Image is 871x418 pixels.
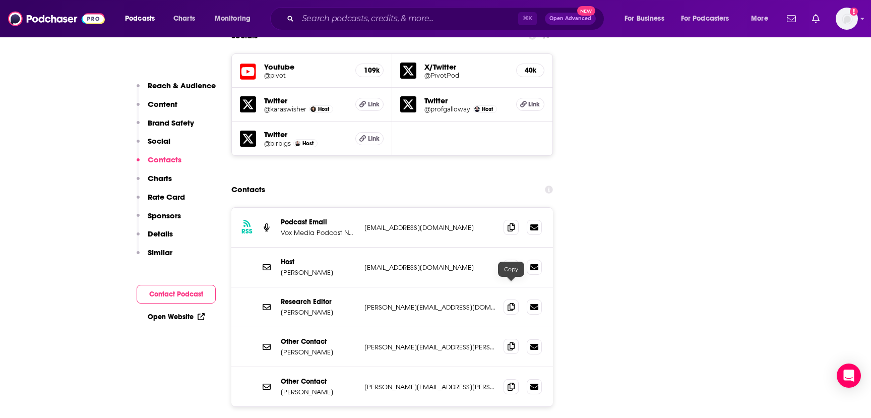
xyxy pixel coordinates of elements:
a: @karaswisher [264,105,306,113]
span: ⌘ K [518,12,537,25]
a: @pivot [264,72,347,79]
span: Host [302,140,314,147]
span: Link [368,100,380,108]
p: [PERSON_NAME] [281,388,356,396]
button: open menu [744,11,781,27]
button: Rate Card [137,192,185,211]
p: Social [148,136,170,146]
h5: 109k [364,66,375,75]
img: Podchaser - Follow, Share and Rate Podcasts [8,9,105,28]
a: @birbigs [264,140,291,147]
button: Charts [137,173,172,192]
h5: X/Twitter [424,62,508,72]
button: Sponsors [137,211,181,229]
button: open menu [118,11,168,27]
img: Kara Swisher [310,106,316,112]
img: User Profile [836,8,858,30]
img: Mike Birbiglia [295,141,300,146]
p: [EMAIL_ADDRESS][DOMAIN_NAME] [364,223,495,232]
p: Host [281,258,356,266]
p: Similar [148,248,172,257]
button: Contacts [137,155,181,173]
h2: Contacts [231,180,265,199]
span: Logged in as jenc9678 [836,8,858,30]
p: Contacts [148,155,181,164]
button: Social [137,136,170,155]
p: [PERSON_NAME] [281,308,356,317]
p: Reach & Audience [148,81,216,90]
span: Link [368,135,380,143]
span: Monitoring [215,12,251,26]
a: Show notifications dropdown [783,10,800,27]
img: Scott Galloway [474,106,480,112]
button: Show profile menu [836,8,858,30]
h5: Twitter [264,130,347,139]
p: Brand Safety [148,118,194,128]
p: Content [148,99,177,109]
span: Podcasts [125,12,155,26]
span: Charts [173,12,195,26]
span: Open Advanced [549,16,591,21]
a: @profgalloway [424,105,470,113]
p: Other Contact [281,377,356,386]
p: Other Contact [281,337,356,346]
button: Open AdvancedNew [545,13,596,25]
p: [EMAIL_ADDRESS][DOMAIN_NAME] [364,263,495,272]
button: Content [137,99,177,118]
button: Contact Podcast [137,285,216,304]
svg: Add a profile image [850,8,858,16]
h5: Twitter [264,96,347,105]
a: Open Website [148,313,205,321]
h5: 40k [525,66,536,75]
span: For Podcasters [681,12,729,26]
p: [PERSON_NAME] [281,268,356,277]
span: Link [528,100,540,108]
div: Copy [498,262,524,277]
a: Show notifications dropdown [808,10,824,27]
button: Details [137,229,173,248]
div: Open Intercom Messenger [837,364,861,388]
button: open menu [208,11,264,27]
h5: Twitter [424,96,508,105]
p: Rate Card [148,192,185,202]
span: Host [482,106,493,112]
a: Link [516,98,544,111]
button: Brand Safety [137,118,194,137]
a: Link [355,132,384,145]
button: Reach & Audience [137,81,216,99]
input: Search podcasts, credits, & more... [298,11,518,27]
p: Research Editor [281,297,356,306]
p: [PERSON_NAME] [281,348,356,356]
p: Charts [148,173,172,183]
p: Vox Media Podcast Network [281,228,356,237]
span: Host [318,106,329,112]
p: [PERSON_NAME][EMAIL_ADDRESS][PERSON_NAME][DOMAIN_NAME] [364,343,495,351]
span: More [751,12,768,26]
p: [PERSON_NAME][EMAIL_ADDRESS][PERSON_NAME][DOMAIN_NAME] [364,383,495,391]
h5: Youtube [264,62,347,72]
a: Link [355,98,384,111]
span: New [577,6,595,16]
a: @PivotPod [424,72,508,79]
p: Podcast Email [281,218,356,226]
button: open menu [674,11,744,27]
p: Details [148,229,173,238]
a: Charts [167,11,201,27]
p: [PERSON_NAME][EMAIL_ADDRESS][DOMAIN_NAME] [364,303,495,312]
span: For Business [625,12,664,26]
button: Similar [137,248,172,266]
div: Search podcasts, credits, & more... [280,7,614,30]
p: Sponsors [148,211,181,220]
h3: RSS [241,227,253,235]
button: open menu [617,11,677,27]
